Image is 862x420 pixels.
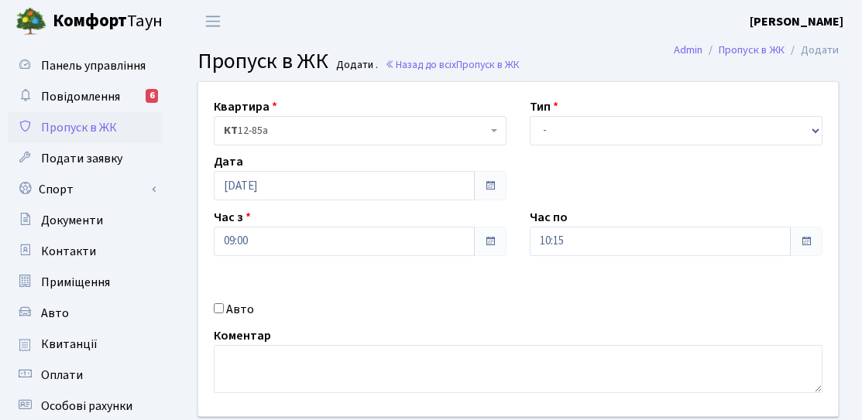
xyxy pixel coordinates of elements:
[8,81,163,112] a: Повідомлення6
[750,12,843,31] a: [PERSON_NAME]
[530,208,568,227] label: Час по
[785,42,839,59] li: Додати
[53,9,127,33] b: Комфорт
[214,326,271,345] label: Коментар
[224,123,487,138] span: <b>КТ</b>&nbsp;&nbsp;&nbsp;&nbsp;12-85а
[8,236,163,267] a: Контакти
[41,274,110,291] span: Приміщення
[41,57,146,74] span: Панель управління
[214,97,277,116] label: Квартира
[750,13,843,30] b: [PERSON_NAME]
[41,336,98,353] span: Квитанції
[385,57,520,72] a: Назад до всіхПропуск в ЖК
[146,89,158,103] div: 6
[41,119,117,136] span: Пропуск в ЖК
[194,9,232,34] button: Переключити навігацію
[674,42,702,58] a: Admin
[8,112,163,143] a: Пропуск в ЖК
[214,208,251,227] label: Час з
[333,59,378,72] small: Додати .
[719,42,785,58] a: Пропуск в ЖК
[651,34,862,67] nav: breadcrumb
[53,9,163,35] span: Таун
[197,46,328,77] span: Пропуск в ЖК
[456,57,520,72] span: Пропуск в ЖК
[8,143,163,174] a: Подати заявку
[41,305,69,322] span: Авто
[8,267,163,298] a: Приміщення
[530,97,558,116] label: Тип
[15,6,46,37] img: logo.png
[41,150,122,167] span: Подати заявку
[41,243,96,260] span: Контакти
[8,329,163,360] a: Квитанції
[41,88,120,105] span: Повідомлення
[41,212,103,229] span: Документи
[226,300,254,319] label: Авто
[8,360,163,391] a: Оплати
[41,367,83,384] span: Оплати
[8,174,163,205] a: Спорт
[214,116,507,145] span: <b>КТ</b>&nbsp;&nbsp;&nbsp;&nbsp;12-85а
[8,50,163,81] a: Панель управління
[41,398,132,415] span: Особові рахунки
[8,205,163,236] a: Документи
[8,298,163,329] a: Авто
[224,123,238,138] b: КТ
[214,152,243,171] label: Дата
